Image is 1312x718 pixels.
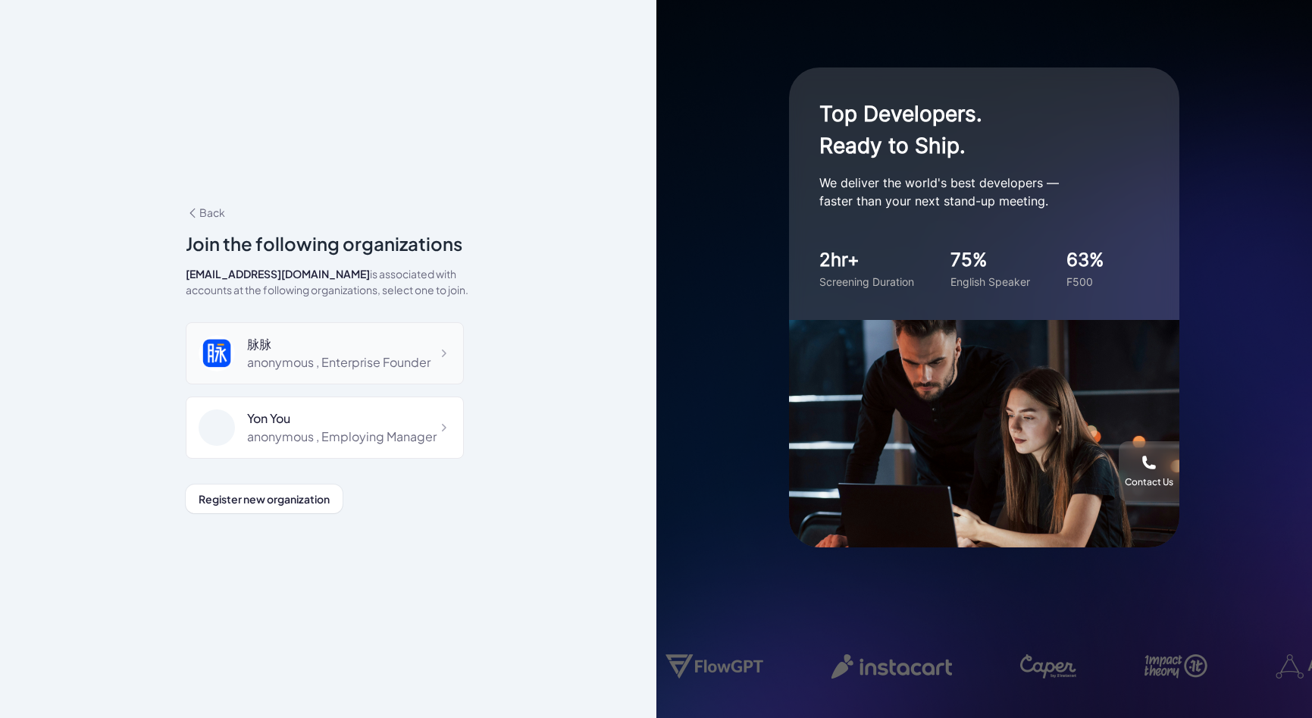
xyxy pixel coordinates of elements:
[950,274,1030,290] div: English Speaker
[247,353,431,372] div: anonymous , Enterprise Founder
[199,335,235,372] img: 80967ddf4b6a4510a9da727e4537f5c9.png
[199,492,330,506] span: Register new organization
[1125,476,1173,488] div: Contact Us
[1066,246,1104,274] div: 63%
[1066,274,1104,290] div: F500
[247,428,437,446] div: anonymous , Employing Manager
[186,267,370,281] span: [EMAIL_ADDRESS][DOMAIN_NAME]
[819,174,1123,210] p: We deliver the world's best developers — faster than your next stand-up meeting.
[819,246,914,274] div: 2hr+
[247,409,437,428] div: Yon You
[950,246,1030,274] div: 75%
[1119,441,1179,502] button: Contact Us
[819,98,1123,161] h1: Top Developers. Ready to Ship.
[186,205,225,219] span: Back
[819,274,914,290] div: Screening Duration
[186,230,470,257] div: Join the following organizations
[247,335,431,353] div: 脉脉
[186,484,343,513] button: Register new organization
